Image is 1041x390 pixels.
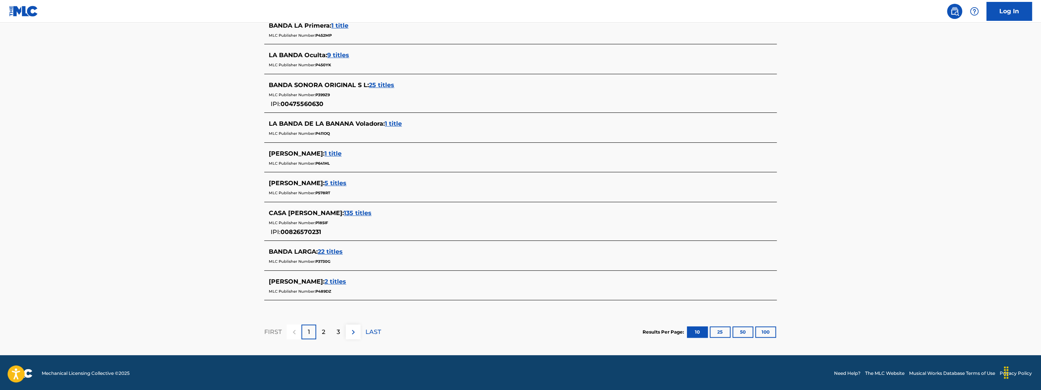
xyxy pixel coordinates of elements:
span: 1 title [331,22,348,29]
span: BANDA SONORA ORIGINAL S L : [269,81,369,89]
p: FIRST [264,328,282,337]
span: MLC Publisher Number: [269,33,315,38]
span: 1 title [385,120,402,127]
span: P450YK [315,62,331,67]
a: Need Help? [834,370,861,377]
span: 00826570231 [281,228,321,236]
span: P489DZ [315,289,331,294]
span: IPI: [271,228,281,236]
span: 5 titles [325,179,346,187]
img: search [950,7,959,16]
span: MLC Publisher Number: [269,62,315,67]
button: 10 [687,326,708,338]
p: 2 [322,328,325,337]
span: BANDA LA Primera : [269,22,331,29]
button: 100 [755,326,776,338]
p: LAST [365,328,381,337]
span: MLC Publisher Number: [269,92,315,97]
span: [PERSON_NAME] : [269,150,325,157]
span: MLC Publisher Number: [269,289,315,294]
img: help [970,7,979,16]
span: LA BANDA Oculta : [269,51,327,59]
span: 2 titles [325,278,346,285]
a: Public Search [947,4,962,19]
button: 25 [710,326,731,338]
p: 3 [337,328,340,337]
span: P399Z9 [315,92,330,97]
span: 22 titles [318,248,343,255]
span: 00475560630 [281,100,323,108]
iframe: Chat Widget [1003,354,1041,390]
span: CASA [PERSON_NAME] : [269,209,344,217]
span: Mechanical Licensing Collective © 2025 [42,370,130,377]
span: IPI: [271,100,281,108]
img: right [349,328,358,337]
p: Results Per Page: [643,329,686,335]
span: P578RT [315,190,330,195]
span: MLC Publisher Number: [269,220,315,225]
div: Help [967,4,982,19]
span: [PERSON_NAME] : [269,179,325,187]
span: 135 titles [344,209,372,217]
span: MLC Publisher Number: [269,161,315,166]
span: BANDA LARGA : [269,248,318,255]
span: P3730G [315,259,331,264]
a: Musical Works Database Terms of Use [909,370,995,377]
img: MLC Logo [9,6,38,17]
a: Privacy Policy [1000,370,1032,377]
span: P641HL [315,161,330,166]
a: The MLC Website [865,370,905,377]
span: 25 titles [369,81,394,89]
span: LA BANDA DE LA BANANA Voladora : [269,120,385,127]
span: MLC Publisher Number: [269,190,315,195]
span: MLC Publisher Number: [269,259,315,264]
span: 9 titles [327,51,349,59]
button: 50 [732,326,753,338]
span: P185IF [315,220,328,225]
a: Log In [986,2,1032,21]
span: MLC Publisher Number: [269,131,315,136]
span: P411OQ [315,131,330,136]
div: Widget de chat [1003,354,1041,390]
span: 1 title [325,150,342,157]
span: P452MP [315,33,332,38]
p: 1 [308,328,310,337]
span: [PERSON_NAME] : [269,278,325,285]
div: Arrastrar [1000,361,1012,384]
